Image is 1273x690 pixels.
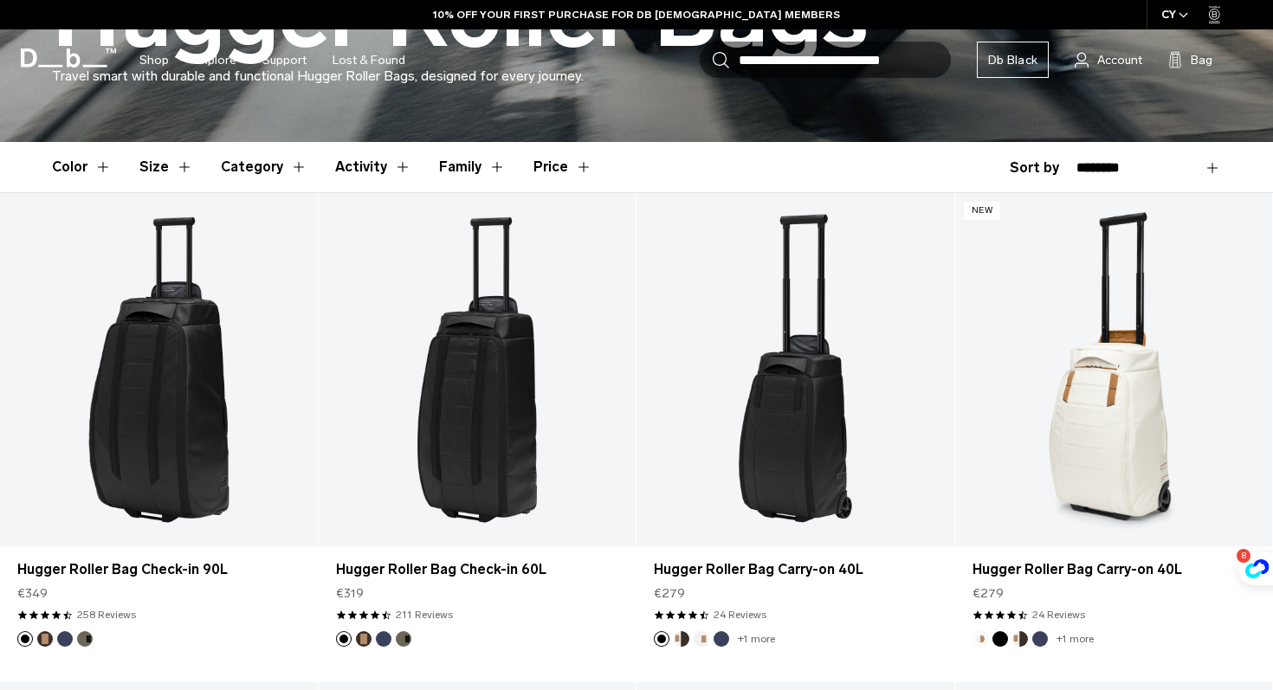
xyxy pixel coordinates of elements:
a: Hugger Roller Bag Check-in 60L [336,559,619,580]
button: Black Out [654,631,669,647]
a: 24 reviews [1032,607,1085,622]
a: Hugger Roller Bag Check-in 90L [17,559,300,580]
a: 211 reviews [396,607,453,622]
button: Oatmilk [973,631,988,647]
span: Bag [1191,51,1212,69]
button: Toggle Price [533,142,592,192]
p: New [964,202,1001,220]
button: Blue Hour [376,631,391,647]
span: €349 [17,584,48,603]
a: 10% OFF YOUR FIRST PURCHASE FOR DB [DEMOGRAPHIC_DATA] MEMBERS [433,7,840,23]
button: Blue Hour [714,631,729,647]
button: Forest Green [77,631,93,647]
button: Toggle Filter [139,142,193,192]
button: Espresso [37,631,53,647]
a: Lost & Found [333,29,405,91]
a: Explore [195,29,236,91]
a: Db Black [977,42,1049,78]
button: Toggle Filter [221,142,307,192]
a: Hugger Roller Bag Check-in 60L [319,193,636,545]
button: Forest Green [396,631,411,647]
button: Black Out [336,631,352,647]
button: Blue Hour [1032,631,1048,647]
button: Black Out [992,631,1008,647]
button: Toggle Filter [439,142,506,192]
a: 24 reviews [714,607,766,622]
a: +1 more [738,633,775,645]
button: Cappuccino [674,631,689,647]
a: Hugger Roller Bag Carry-on 40L [955,193,1273,545]
span: €279 [973,584,1004,603]
a: Shop [139,29,169,91]
button: Blue Hour [57,631,73,647]
span: Account [1097,51,1142,69]
a: Account [1075,49,1142,70]
a: 258 reviews [77,607,136,622]
button: Toggle Filter [52,142,112,192]
a: Hugger Roller Bag Carry-on 40L [636,193,954,545]
button: Toggle Filter [335,142,411,192]
a: Hugger Roller Bag Carry-on 40L [973,559,1256,580]
span: €279 [654,584,685,603]
span: €319 [336,584,364,603]
nav: Main Navigation [126,29,418,91]
button: Cappuccino [1012,631,1028,647]
button: Bag [1168,49,1212,70]
a: Support [262,29,307,91]
a: +1 more [1057,633,1094,645]
button: Espresso [356,631,372,647]
button: Black Out [17,631,33,647]
a: Hugger Roller Bag Carry-on 40L [654,559,937,580]
button: Oatmilk [694,631,709,647]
